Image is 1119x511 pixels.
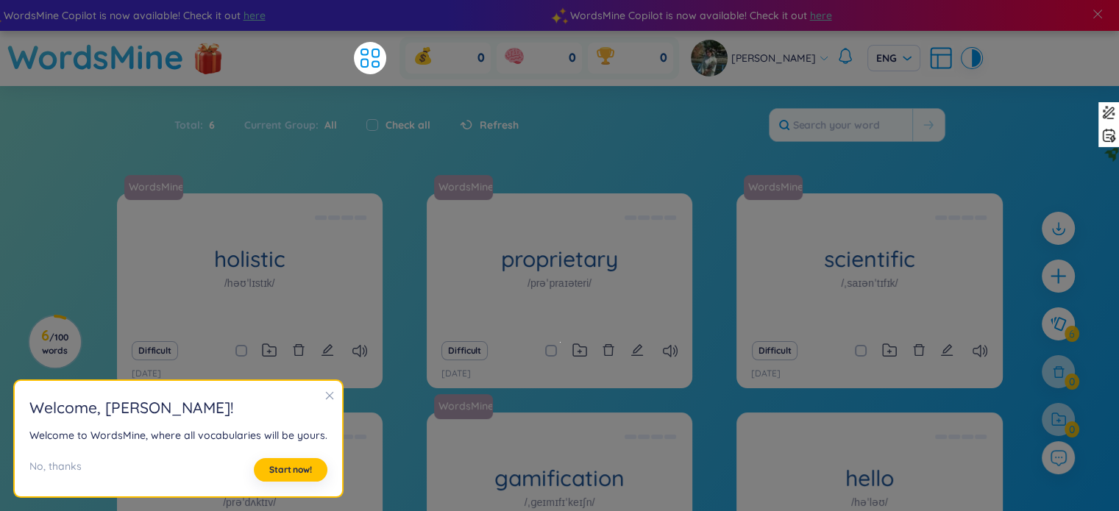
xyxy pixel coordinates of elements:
[427,465,692,491] h1: gamification
[319,118,337,132] span: All
[742,179,804,194] a: WordsMine
[691,40,731,76] a: avatar
[321,343,334,357] span: edit
[433,179,494,194] a: WordsMine
[804,7,826,24] span: here
[203,117,215,133] span: 6
[124,175,189,200] a: WordsMine
[7,31,184,83] a: WordsMine
[602,340,615,361] button: delete
[29,427,327,443] div: Welcome to WordsMine, where all vocabularies will be yours.
[224,275,275,291] h1: /həʊˈlɪstɪk/
[770,109,912,141] input: Search your word
[751,367,781,381] p: [DATE]
[132,341,178,360] button: Difficult
[292,343,305,357] span: delete
[42,332,68,356] span: / 100 words
[238,7,260,24] span: here
[174,110,230,140] div: Total :
[123,179,185,194] a: WordsMine
[752,341,798,360] button: Difficult
[38,329,71,356] h3: 6
[851,494,888,510] h1: /həˈləʊ/
[527,275,592,291] h1: /prəˈpraɪəteri/
[29,458,82,482] div: No, thanks
[731,50,816,66] span: [PERSON_NAME]
[324,390,335,401] span: close
[1049,267,1068,285] span: plus
[223,494,276,510] h1: /prəˈdʌktɪv/
[940,343,953,357] span: edit
[434,394,499,419] a: WordsMine
[29,396,327,420] h2: Welcome , [PERSON_NAME] !
[841,275,898,291] h1: /ˌsaɪənˈtɪfɪk/
[441,341,488,360] button: Difficult
[602,343,615,357] span: delete
[193,37,223,81] img: flashSalesIcon.a7f4f837.png
[736,465,1002,491] h1: hello
[912,343,926,357] span: delete
[292,340,305,361] button: delete
[230,110,352,140] div: Current Group :
[269,464,312,476] span: Start now!
[254,458,327,482] button: Start now!
[117,246,383,272] h1: holistic
[736,246,1002,272] h1: scientific
[480,117,519,133] span: Refresh
[427,246,692,272] h1: proprietary
[132,367,161,381] p: [DATE]
[744,175,809,200] a: WordsMine
[912,340,926,361] button: delete
[569,50,576,66] span: 0
[525,494,595,510] h1: /ˌɡeɪmɪfɪˈkeɪʃn/
[876,51,912,65] span: ENG
[433,399,494,413] a: WordsMine
[477,50,485,66] span: 0
[940,340,953,361] button: edit
[630,343,644,357] span: edit
[691,40,728,76] img: avatar
[441,367,471,381] p: [DATE]
[386,117,430,133] label: Check all
[630,340,644,361] button: edit
[660,50,667,66] span: 0
[321,340,334,361] button: edit
[434,175,499,200] a: WordsMine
